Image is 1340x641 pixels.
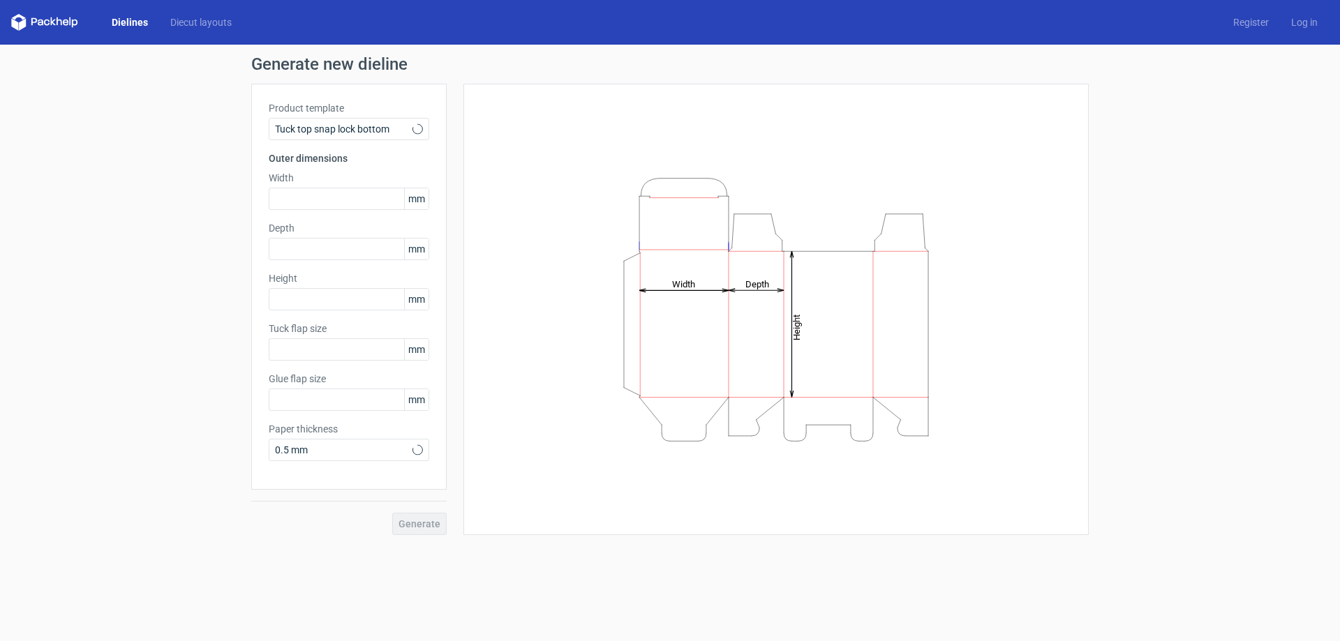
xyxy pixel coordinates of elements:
a: Dielines [100,15,159,29]
h3: Outer dimensions [269,151,429,165]
label: Height [269,271,429,285]
a: Diecut layouts [159,15,243,29]
a: Log in [1280,15,1329,29]
span: 0.5 mm [275,443,412,457]
h1: Generate new dieline [251,56,1089,73]
label: Paper thickness [269,422,429,436]
a: Register [1222,15,1280,29]
span: Tuck top snap lock bottom [275,122,412,136]
span: mm [404,289,429,310]
label: Product template [269,101,429,115]
span: mm [404,239,429,259]
label: Width [269,171,429,185]
label: Glue flap size [269,372,429,386]
tspan: Height [791,314,802,340]
span: mm [404,188,429,209]
tspan: Width [672,278,695,289]
span: mm [404,389,429,410]
tspan: Depth [745,278,769,289]
label: Depth [269,221,429,235]
span: mm [404,339,429,360]
label: Tuck flap size [269,322,429,335]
